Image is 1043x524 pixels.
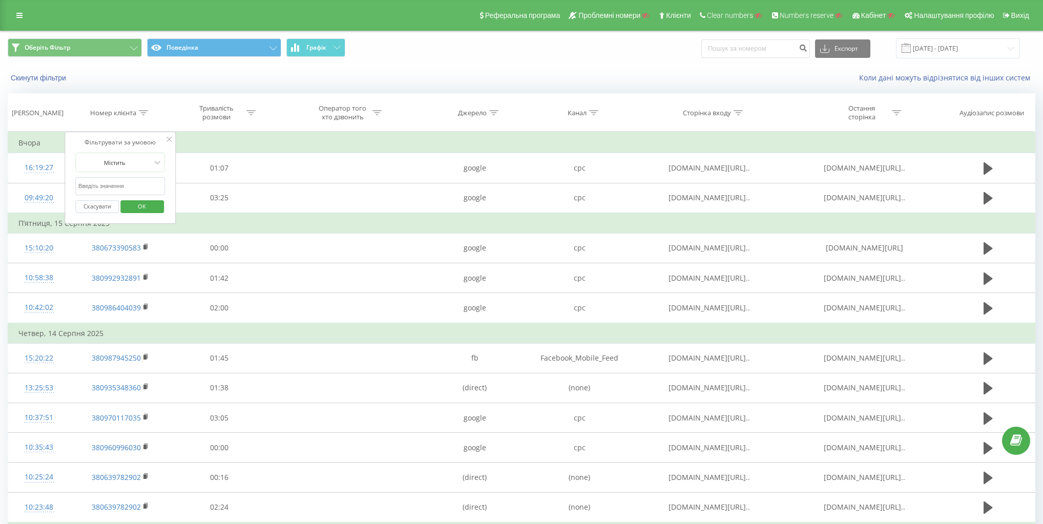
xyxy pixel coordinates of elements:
td: 00:00 [171,233,267,263]
td: (none) [527,492,632,522]
div: [PERSON_NAME] [12,109,64,117]
span: [DOMAIN_NAME][URL].. [669,353,750,363]
div: 13:25:53 [18,378,60,398]
span: [DOMAIN_NAME][URL].. [669,443,750,452]
td: 01:07 [171,153,267,183]
div: Остання сторінка [835,104,889,121]
td: 02:24 [171,492,267,522]
td: 00:00 [171,433,267,463]
td: cpc [527,153,632,183]
span: [DOMAIN_NAME][URL].. [669,502,750,512]
a: 380992932891 [92,273,141,283]
span: [DOMAIN_NAME][URL].. [824,413,905,423]
input: Пошук за номером [701,39,810,58]
button: Скасувати [75,200,119,213]
span: Реферальна програма [485,11,560,19]
a: 380935348360 [92,383,141,392]
td: (direct) [423,463,527,492]
div: 10:37:51 [18,408,60,428]
span: [DOMAIN_NAME][URL].. [824,273,905,283]
button: Скинути фільтри [8,73,71,82]
td: (none) [527,373,632,403]
td: Четвер, 14 Серпня 2025 [8,323,1035,344]
a: 380639782902 [92,502,141,512]
span: Проблемні номери [578,11,640,19]
td: google [423,233,527,263]
button: Поведінка [147,38,281,57]
td: cpc [527,233,632,263]
span: [DOMAIN_NAME][URL].. [824,163,905,173]
div: 15:20:22 [18,348,60,368]
div: 10:42:02 [18,298,60,318]
td: Facebook_Mobile_Feed [527,343,632,373]
td: google [423,183,527,213]
div: Фільтрувати за умовою [75,137,165,148]
div: Джерело [458,109,487,117]
td: cpc [527,293,632,323]
span: [DOMAIN_NAME][URL].. [669,243,750,253]
span: [DOMAIN_NAME][URL].. [669,303,750,312]
span: Клієнти [666,11,691,19]
td: cpc [527,403,632,433]
td: Вчора [8,133,1035,153]
td: (direct) [423,373,527,403]
span: Оберіть Фільтр [25,44,70,52]
td: 02:00 [171,293,267,323]
span: [DOMAIN_NAME][URL].. [669,472,750,482]
td: (direct) [423,492,527,522]
div: Аудіозапис розмови [959,109,1024,117]
div: 10:35:43 [18,437,60,457]
span: [DOMAIN_NAME][URL].. [824,303,905,312]
button: Оберіть Фільтр [8,38,142,57]
span: [DOMAIN_NAME][URL].. [824,353,905,363]
button: OK [120,200,164,213]
span: [DOMAIN_NAME][URL].. [669,383,750,392]
td: google [423,293,527,323]
td: [DOMAIN_NAME][URL] [787,233,942,263]
button: Графік [286,38,345,57]
div: 15:10:20 [18,238,60,258]
span: Вихід [1011,11,1029,19]
div: Канал [568,109,587,117]
div: 10:25:24 [18,467,60,487]
td: П’ятниця, 15 Серпня 2025 [8,213,1035,234]
td: google [423,433,527,463]
div: 09:49:20 [18,188,60,208]
a: 380986404039 [92,303,141,312]
span: Кабінет [861,11,886,19]
a: 380987945250 [92,353,141,363]
a: 380960996030 [92,443,141,452]
span: [DOMAIN_NAME][URL].. [669,193,750,202]
a: Коли дані можуть відрізнятися вiд інших систем [859,73,1035,82]
a: 380639782902 [92,472,141,482]
td: google [423,153,527,183]
span: [DOMAIN_NAME][URL].. [824,443,905,452]
div: Тривалість розмови [189,104,244,121]
a: 380673390583 [92,243,141,253]
input: Введіть значення [75,177,165,195]
td: fb [423,343,527,373]
div: 10:23:48 [18,497,60,517]
span: [DOMAIN_NAME][URL].. [824,502,905,512]
td: 00:16 [171,463,267,492]
td: 01:38 [171,373,267,403]
div: 10:58:38 [18,268,60,288]
div: Номер клієнта [90,109,136,117]
span: [DOMAIN_NAME][URL].. [669,273,750,283]
td: 01:42 [171,263,267,293]
a: 380970117035 [92,413,141,423]
div: 16:19:27 [18,158,60,178]
td: google [423,403,527,433]
td: google [423,263,527,293]
div: Сторінка входу [683,109,731,117]
td: 03:25 [171,183,267,213]
td: 03:05 [171,403,267,433]
span: Графік [306,44,326,51]
td: cpc [527,183,632,213]
span: [DOMAIN_NAME][URL].. [824,472,905,482]
span: [DOMAIN_NAME][URL].. [669,413,750,423]
span: OK [128,198,156,214]
span: Налаштування профілю [914,11,994,19]
td: cpc [527,433,632,463]
td: (none) [527,463,632,492]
